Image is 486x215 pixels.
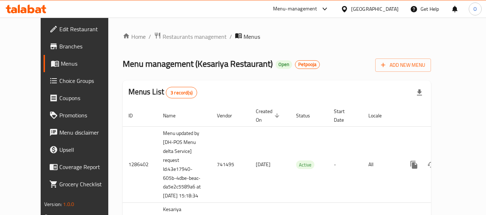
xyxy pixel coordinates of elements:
span: Menus [61,59,116,68]
div: Total records count [166,87,197,98]
span: Grocery Checklist [59,180,116,188]
span: Promotions [59,111,116,120]
span: Created On [256,107,282,124]
div: Menu-management [273,5,317,13]
span: Status [296,111,319,120]
a: Promotions [44,107,122,124]
button: Change Status [423,156,440,173]
span: Coupons [59,94,116,102]
li: / [230,32,232,41]
a: Branches [44,38,122,55]
span: Menus [244,32,260,41]
span: Upsell [59,145,116,154]
td: Menu updated by [DH-POS Menu delta Service] request Id:43e17940-605b-4dbe-beac-da5e2c5589a6 at [D... [157,126,211,203]
span: Restaurants management [163,32,227,41]
span: Active [296,161,314,169]
span: Menu disclaimer [59,128,116,137]
span: Locale [368,111,391,120]
td: - [328,126,363,203]
td: All [363,126,400,203]
li: / [149,32,151,41]
span: Branches [59,42,116,51]
th: Actions [400,105,480,127]
td: 1286402 [123,126,157,203]
span: Open [276,61,292,67]
span: ID [128,111,142,120]
span: Name [163,111,185,120]
td: 741495 [211,126,250,203]
nav: breadcrumb [123,32,431,41]
span: Coverage Report [59,163,116,171]
span: [DATE] [256,160,271,169]
h2: Menus List [128,87,197,98]
span: Version: [44,200,62,209]
span: Add New Menu [381,61,425,70]
span: 1.0.0 [63,200,74,209]
a: Choice Groups [44,72,122,89]
a: Restaurants management [154,32,227,41]
div: Export file [411,84,428,101]
a: Coverage Report [44,158,122,176]
span: Menu management ( Kesariya Restaurant ) [123,56,273,72]
span: 3 record(s) [166,89,197,96]
a: Upsell [44,141,122,158]
button: more [405,156,423,173]
a: Home [123,32,146,41]
span: Start Date [334,107,354,124]
span: Petpooja [295,61,319,67]
a: Menu disclaimer [44,124,122,141]
a: Grocery Checklist [44,176,122,193]
span: Choice Groups [59,76,116,85]
div: [GEOGRAPHIC_DATA] [351,5,399,13]
span: Vendor [217,111,241,120]
div: Open [276,60,292,69]
a: Menus [44,55,122,72]
span: O [473,5,477,13]
a: Edit Restaurant [44,20,122,38]
button: Add New Menu [375,59,431,72]
span: Edit Restaurant [59,25,116,33]
a: Coupons [44,89,122,107]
